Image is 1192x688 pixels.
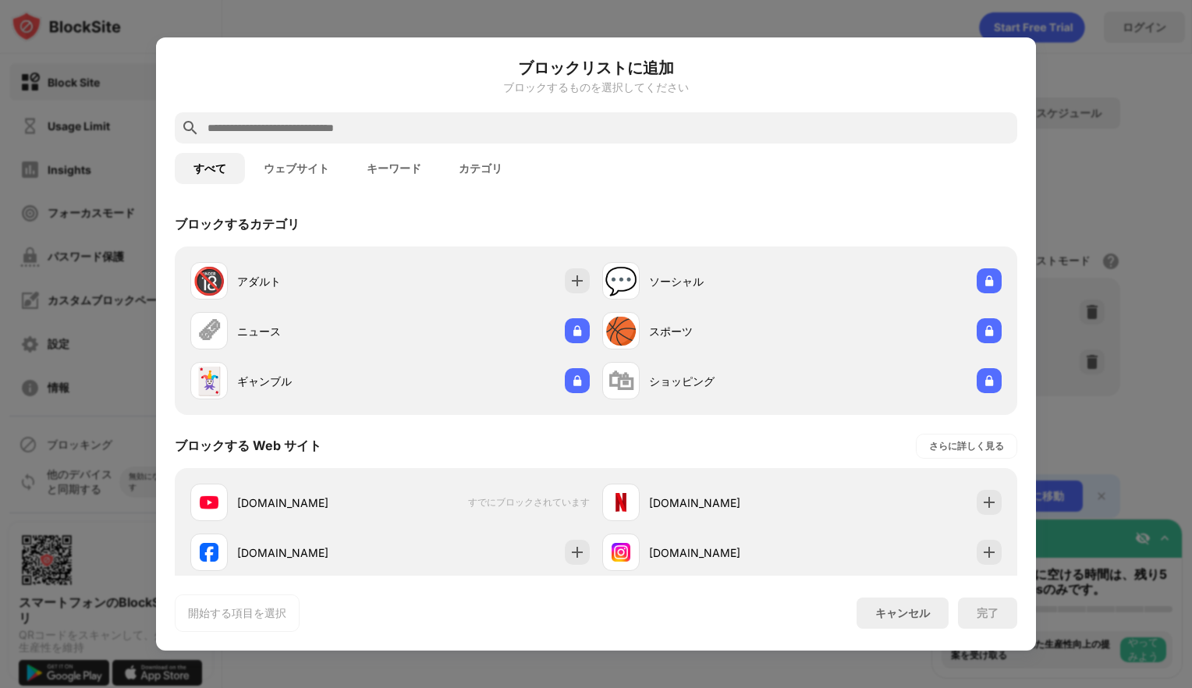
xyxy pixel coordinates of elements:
[193,365,225,397] div: 🃏
[612,543,630,562] img: favicons
[237,373,390,389] div: ギャンブル
[237,544,390,561] div: [DOMAIN_NAME]
[605,265,637,297] div: 💬
[175,438,321,455] div: ブロックする Web サイト
[649,495,802,511] div: [DOMAIN_NAME]
[605,315,637,347] div: 🏀
[875,606,930,621] div: キャンセル
[175,153,245,184] button: すべて
[237,323,390,339] div: ニュース
[200,493,218,512] img: favicons
[929,438,1004,454] div: さらに詳しく見る
[175,216,300,233] div: ブロックするカテゴリ
[649,544,802,561] div: [DOMAIN_NAME]
[245,153,348,184] button: ウェブサイト
[175,81,1017,94] div: ブロックするものを選択してください
[237,273,390,289] div: アダルト
[649,373,802,389] div: ショッピング
[977,607,999,619] div: 完了
[440,153,521,184] button: カテゴリ
[649,273,802,289] div: ソーシャル
[175,56,1017,80] h6: ブロックリストに追加
[196,315,222,347] div: 🗞
[237,495,390,511] div: [DOMAIN_NAME]
[348,153,440,184] button: キーワード
[193,265,225,297] div: 🔞
[612,493,630,512] img: favicons
[200,543,218,562] img: favicons
[649,323,802,339] div: スポーツ
[468,496,590,509] span: すでにブロックされています
[608,365,634,397] div: 🛍
[188,605,286,621] div: 開始する項目を選択
[181,119,200,137] img: search.svg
